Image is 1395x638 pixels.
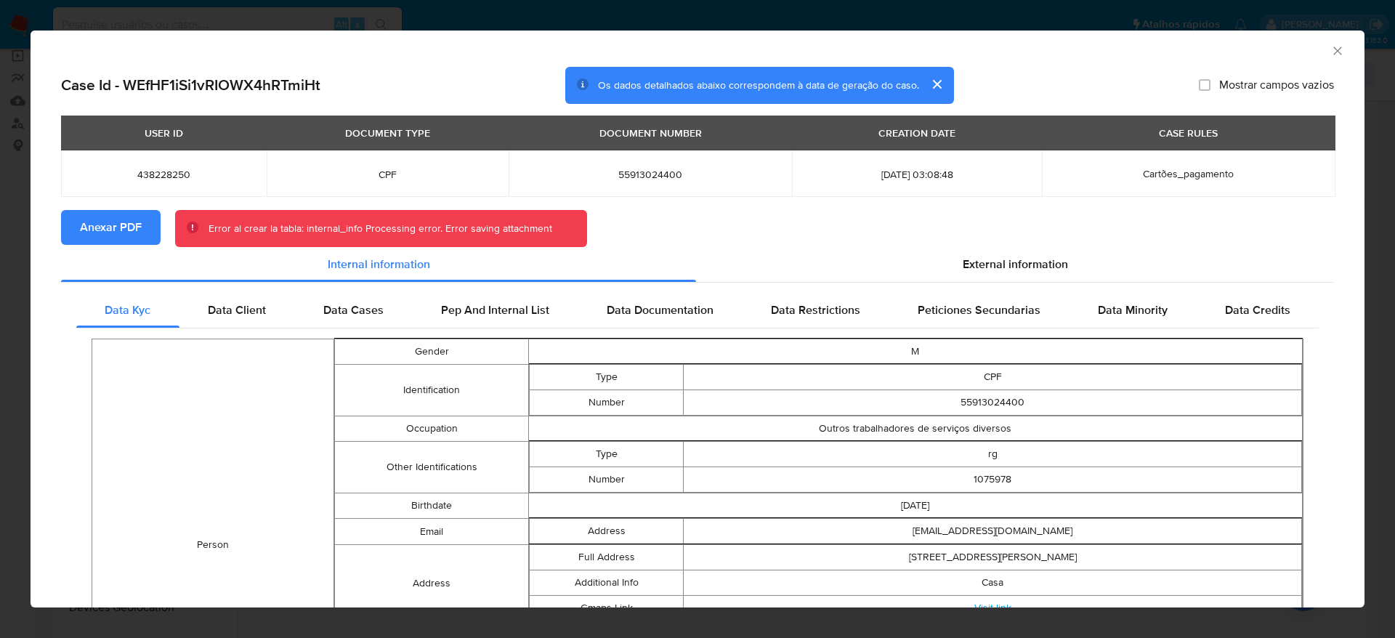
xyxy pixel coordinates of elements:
td: Gender [335,339,528,365]
span: Data Credits [1225,302,1290,318]
td: Number [529,467,684,493]
span: Internal information [328,256,430,272]
button: cerrar [919,67,954,102]
span: Data Restrictions [771,302,860,318]
div: Detailed info [61,247,1334,282]
span: Pep And Internal List [441,302,549,318]
td: [STREET_ADDRESS][PERSON_NAME] [684,545,1302,570]
td: Email [335,519,528,545]
td: Other Identifications [335,442,528,493]
td: Gmaps Link [529,596,684,621]
td: Full Address [529,545,684,570]
span: Peticiones Secundarias [918,302,1040,318]
td: rg [684,442,1302,467]
td: 55913024400 [684,390,1302,416]
span: 55913024400 [526,168,775,181]
td: Identification [335,365,528,416]
span: Data Client [208,302,266,318]
span: External information [963,256,1068,272]
td: Occupation [335,416,528,442]
td: [EMAIL_ADDRESS][DOMAIN_NAME] [684,519,1302,544]
td: Number [529,390,684,416]
a: Visit link [974,600,1011,615]
div: Error al crear la tabla: internal_info Processing error. Error saving attachment [209,222,552,236]
td: Type [529,442,684,467]
span: Anexar PDF [80,211,142,243]
span: Cartões_pagamento [1143,166,1234,181]
td: Type [529,365,684,390]
h2: Case Id - WEfHF1iSi1vRIOWX4hRTmiHt [61,76,320,94]
div: Detailed internal info [76,293,1319,328]
td: 1075978 [684,467,1302,493]
span: Data Cases [323,302,384,318]
div: CREATION DATE [870,121,964,145]
td: CPF [684,365,1302,390]
button: Fechar a janela [1330,44,1343,57]
span: Mostrar campos vazios [1219,78,1334,92]
span: Os dados detalhados abaixo correspondem à data de geração do caso. [598,78,919,92]
td: Casa [684,570,1302,596]
span: [DATE] 03:08:48 [809,168,1024,181]
button: Anexar PDF [61,210,161,245]
td: Address [529,519,684,544]
div: DOCUMENT TYPE [336,121,439,145]
td: [DATE] [528,493,1302,519]
td: Birthdate [335,493,528,519]
input: Mostrar campos vazios [1199,79,1210,91]
td: Additional Info [529,570,684,596]
td: Address [335,545,528,622]
span: 438228250 [78,168,249,181]
div: USER ID [136,121,192,145]
td: M [528,339,1302,365]
td: Outros trabalhadores de serviços diversos [528,416,1302,442]
div: closure-recommendation-modal [31,31,1364,607]
span: Data Kyc [105,302,150,318]
span: Data Minority [1098,302,1168,318]
div: DOCUMENT NUMBER [591,121,711,145]
div: CASE RULES [1150,121,1226,145]
span: Data Documentation [607,302,713,318]
span: CPF [284,168,492,181]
